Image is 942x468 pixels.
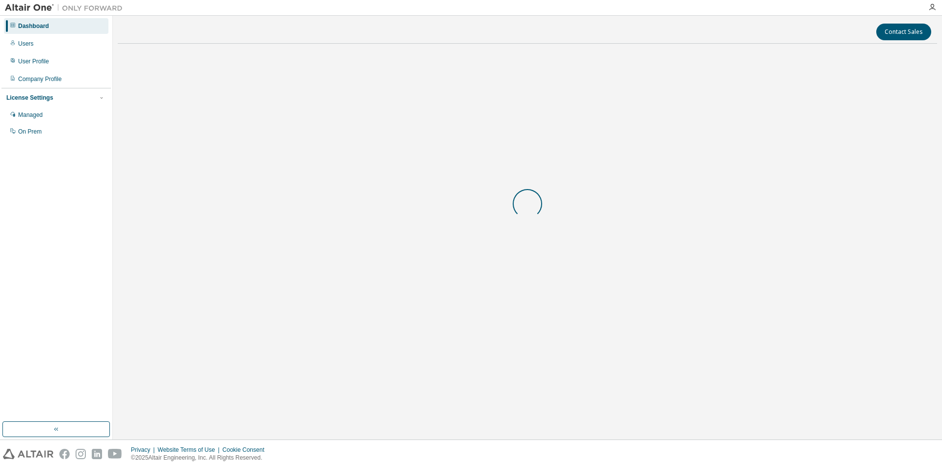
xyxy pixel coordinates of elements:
[18,57,49,65] div: User Profile
[92,449,102,459] img: linkedin.svg
[108,449,122,459] img: youtube.svg
[876,24,931,40] button: Contact Sales
[131,446,157,454] div: Privacy
[18,128,42,136] div: On Prem
[18,111,43,119] div: Managed
[222,446,270,454] div: Cookie Consent
[3,449,53,459] img: altair_logo.svg
[131,454,270,462] p: © 2025 Altair Engineering, Inc. All Rights Reserved.
[59,449,70,459] img: facebook.svg
[18,75,62,83] div: Company Profile
[157,446,222,454] div: Website Terms of Use
[6,94,53,102] div: License Settings
[18,22,49,30] div: Dashboard
[76,449,86,459] img: instagram.svg
[18,40,33,48] div: Users
[5,3,128,13] img: Altair One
